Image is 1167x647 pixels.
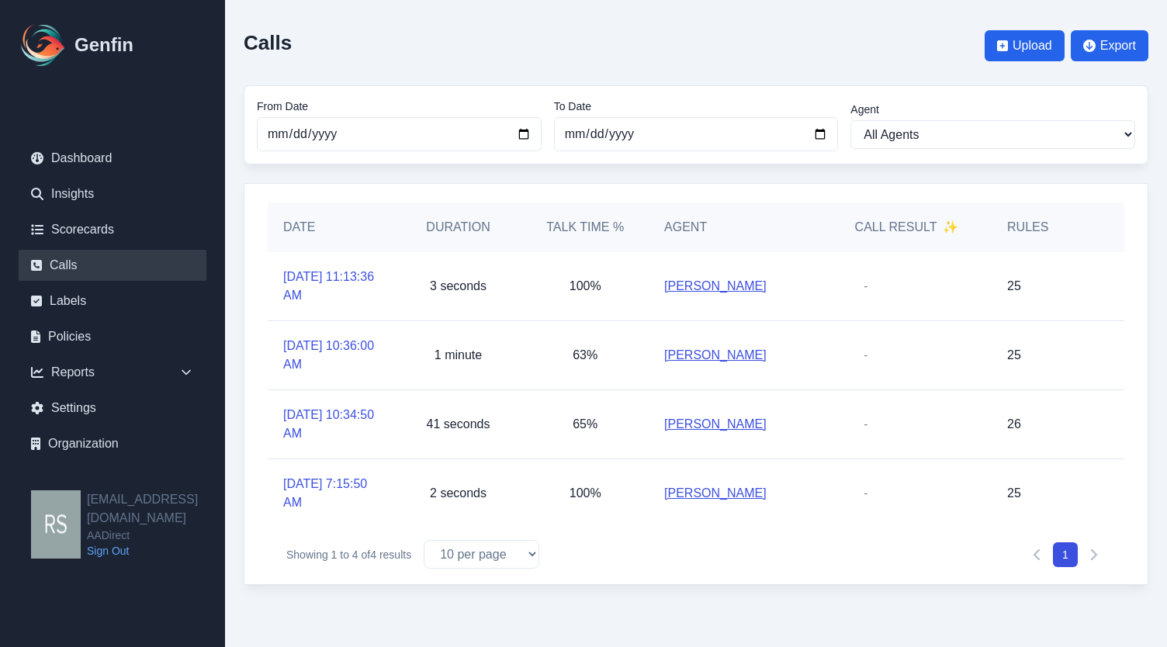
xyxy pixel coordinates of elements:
[855,483,878,504] span: -
[1071,30,1148,61] button: Export
[570,484,601,503] p: 100%
[573,346,597,365] p: 63%
[283,218,379,237] h5: Date
[664,218,707,237] h5: Agent
[554,99,839,114] label: To Date
[1013,36,1052,55] span: Upload
[1100,36,1136,55] span: Export
[87,543,225,559] a: Sign Out
[19,214,206,245] a: Scorecards
[664,484,767,503] a: [PERSON_NAME]
[19,285,206,317] a: Labels
[87,528,225,543] span: AADirect
[19,143,206,174] a: Dashboard
[19,250,206,281] a: Calls
[19,428,206,459] a: Organization
[1007,346,1021,365] p: 25
[570,277,601,296] p: 100%
[370,548,376,561] span: 4
[283,406,379,443] a: [DATE] 10:34:50 AM
[985,30,1065,61] button: Upload
[410,218,507,237] h5: Duration
[87,490,225,528] h2: [EMAIL_ADDRESS][DOMAIN_NAME]
[1007,277,1021,296] p: 25
[537,218,633,237] h5: Talk Time %
[31,490,81,559] img: rsharma@aainsco.com
[855,275,878,297] span: -
[283,337,379,374] a: [DATE] 10:36:00 AM
[19,20,68,70] img: Logo
[430,484,487,503] p: 2 seconds
[331,548,338,561] span: 1
[283,268,379,305] a: [DATE] 11:13:36 AM
[1007,218,1048,237] h5: Rules
[257,99,542,114] label: From Date
[573,415,597,434] p: 65%
[352,548,358,561] span: 4
[664,415,767,434] a: [PERSON_NAME]
[244,31,292,54] h2: Calls
[19,357,206,388] div: Reports
[19,178,206,209] a: Insights
[855,344,878,366] span: -
[850,102,1135,117] label: Agent
[1007,415,1021,434] p: 26
[19,321,206,352] a: Policies
[19,393,206,424] a: Settings
[74,33,133,57] h1: Genfin
[943,218,958,237] span: ✨
[286,547,411,562] p: Showing to of results
[855,413,878,435] span: -
[283,475,379,512] a: [DATE] 7:15:50 AM
[664,277,767,296] a: [PERSON_NAME]
[1053,542,1078,567] button: 1
[1007,484,1021,503] p: 25
[855,218,959,237] h5: Call Result
[430,277,487,296] p: 3 seconds
[435,346,482,365] p: 1 minute
[664,346,767,365] a: [PERSON_NAME]
[1025,542,1106,567] nav: Pagination
[427,415,490,434] p: 41 seconds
